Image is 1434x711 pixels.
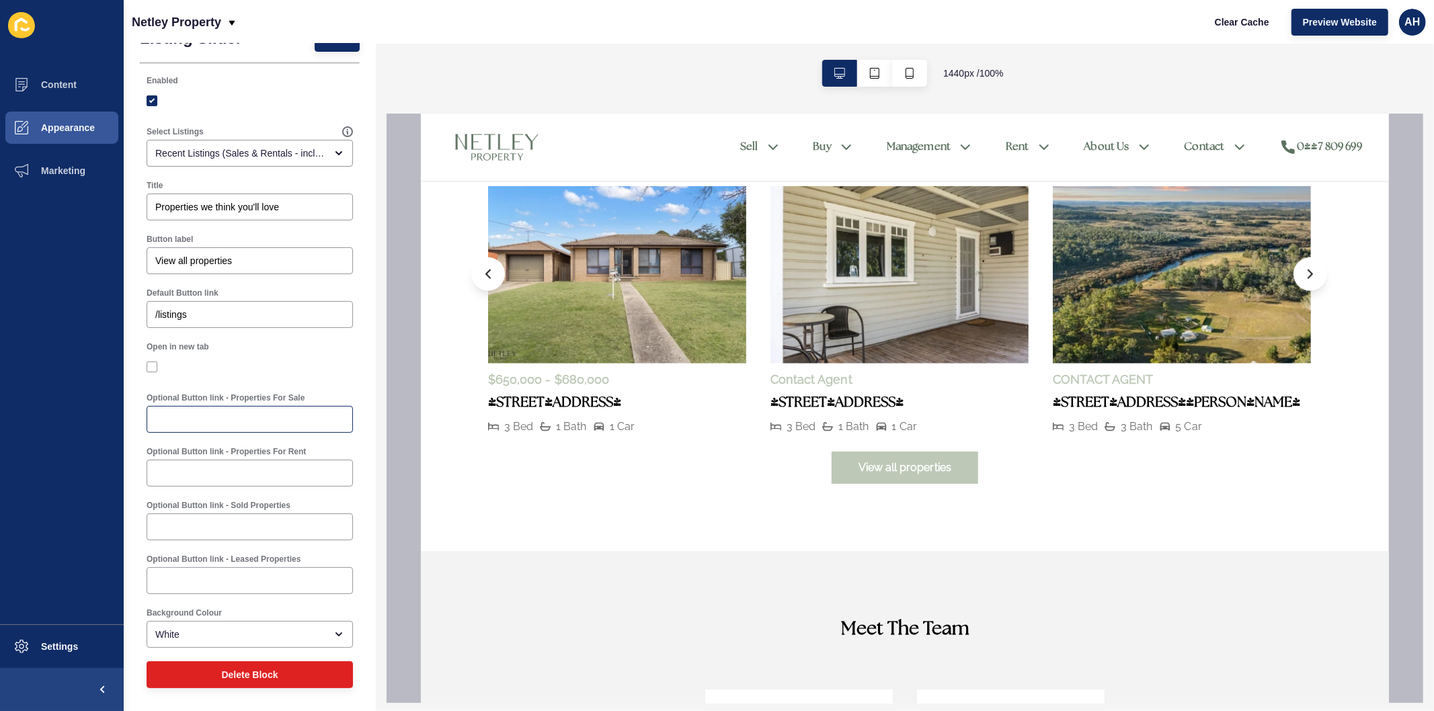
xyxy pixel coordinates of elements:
p: 5 Car [755,304,781,322]
p: 3 Bed [648,304,677,322]
label: Open in new tab [147,341,209,352]
label: Default Button link [147,288,218,298]
p: Netley Property [132,5,221,39]
p: 3 Bed [83,304,112,322]
a: 0447 809 699 [859,26,942,42]
span: Delete Block [221,668,278,681]
label: Background Colour [147,608,222,618]
label: Enabled [147,75,178,86]
div: open menu [147,140,353,167]
a: [STREET_ADDRESS] [67,281,200,298]
a: Sell [319,26,337,42]
a: [STREET_ADDRESS] [350,281,483,298]
label: Title [147,180,163,191]
p: 1 Car [471,304,496,322]
span: AH [1404,15,1420,29]
label: Optional Button link - Properties For Sale [147,392,305,403]
label: Optional Button link - Leased Properties [147,554,301,564]
a: Contact [764,26,804,42]
img: Listing image [632,73,890,250]
img: Listing image [67,73,325,250]
label: Optional Button link - Properties For Rent [147,446,306,457]
a: View all properties [411,338,557,370]
p: 3 Bed [366,304,395,322]
p: 1 Bath [417,304,448,322]
a: Rent [585,26,608,42]
p: 3 Bath [700,304,731,322]
a: Management [466,26,530,42]
div: 0447 809 699 [877,26,942,42]
p: Contact Agent [350,258,432,274]
p: 1 Bath [135,304,165,322]
a: [STREET_ADDRESS][PERSON_NAME] [632,281,880,298]
span: 1440 px / 100 % [943,67,1004,80]
span: Preview Website [1303,15,1377,29]
label: Button label [147,234,193,245]
label: Optional Button link - Sold Properties [147,500,290,511]
a: Buy [393,26,411,42]
a: About Us [664,26,709,42]
button: Delete Block [147,661,353,688]
p: CONTACT AGENT [632,258,733,274]
button: Preview Website [1291,9,1388,36]
img: Netley Property Logo [27,13,125,54]
span: Clear Cache [1215,15,1269,29]
h2: Meet The Team [206,505,762,526]
label: Select Listings [147,126,204,137]
button: Clear Cache [1203,9,1281,36]
p: $650,000 - $680,000 [67,258,188,274]
div: open menu [147,621,353,648]
img: Listing image [350,73,608,250]
p: 1 Car [189,304,214,322]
